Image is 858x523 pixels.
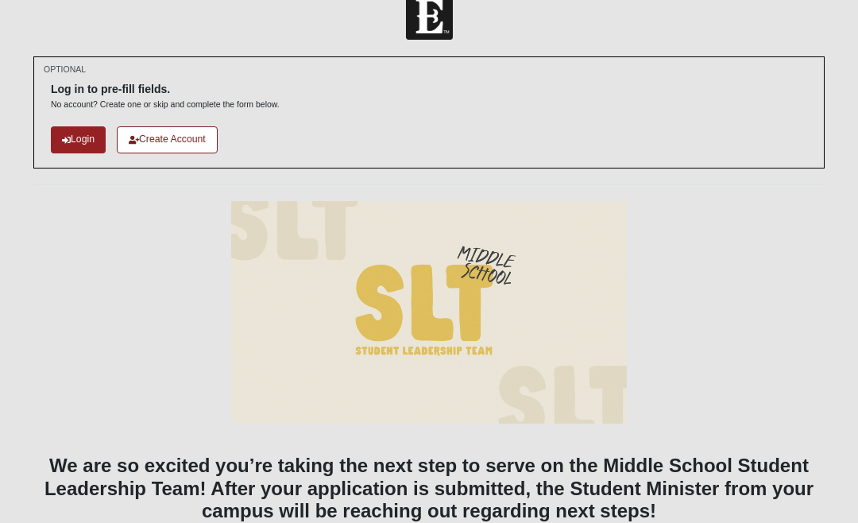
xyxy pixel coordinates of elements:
[44,64,86,76] small: OPTIONAL
[231,202,627,424] img: 1920x1080.png
[51,127,106,153] a: Login
[117,127,218,153] a: Create Account
[51,83,280,97] h6: Log in to pre-fill fields.
[51,99,280,111] p: No account? Create one or skip and complete the form below.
